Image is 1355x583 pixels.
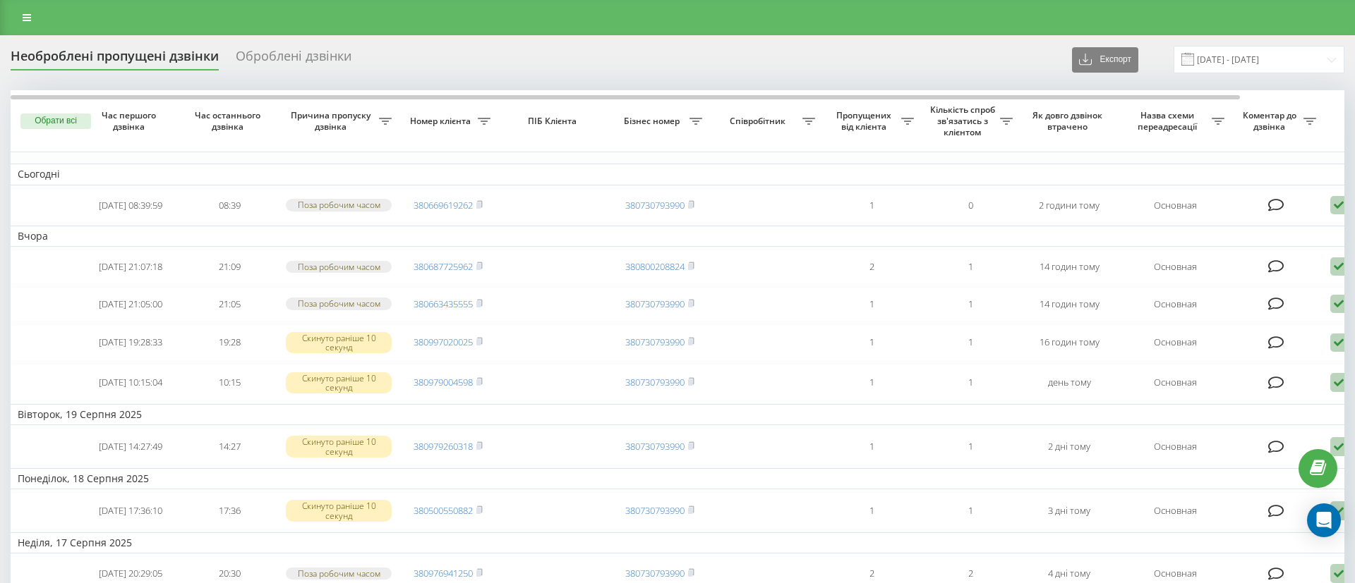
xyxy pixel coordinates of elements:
td: 19:28 [180,324,279,362]
div: Поза робочим часом [286,261,392,273]
td: [DATE] 17:36:10 [81,492,180,529]
div: Поза робочим часом [286,567,392,579]
td: 2 дні тому [1020,428,1119,465]
span: Співробітник [716,116,802,127]
a: 380669619262 [414,199,473,211]
span: Час першого дзвінка [92,110,169,132]
td: 0 [921,188,1020,223]
span: Причина пропуску дзвінка [286,110,379,132]
a: 380800208824 [625,260,685,273]
a: 380730793990 [625,440,685,453]
a: 380730793990 [625,199,685,211]
td: 08:39 [180,188,279,223]
td: 1 [921,428,1020,465]
div: Поза робочим часом [286,199,392,211]
a: 380997020025 [414,336,473,348]
td: 1 [822,428,921,465]
td: Основная [1119,492,1231,529]
a: 380730793990 [625,297,685,310]
span: Коментар до дзвінка [1239,110,1303,132]
td: 1 [921,250,1020,284]
a: 380979004598 [414,376,473,388]
td: [DATE] 21:07:18 [81,250,180,284]
div: Поза робочим часом [286,297,392,309]
td: 1 [921,324,1020,362]
td: 14 годин тому [1020,250,1119,284]
a: 380500550882 [414,504,473,517]
td: 21:05 [180,287,279,321]
td: 2 години тому [1020,188,1119,223]
td: 1 [921,287,1020,321]
td: 1 [822,364,921,401]
span: Назва схеми переадресації [1126,110,1212,132]
span: Номер клієнта [406,116,478,127]
td: 17:36 [180,492,279,529]
span: Пропущених від клієнта [829,110,901,132]
td: 2 [822,250,921,284]
div: Open Intercom Messenger [1307,503,1341,537]
div: Необроблені пропущені дзвінки [11,49,219,70]
td: [DATE] 14:27:49 [81,428,180,465]
a: 380687725962 [414,260,473,273]
td: 16 годин тому [1020,324,1119,362]
a: 380730793990 [625,376,685,388]
td: 14:27 [180,428,279,465]
td: 1 [822,188,921,223]
a: 380730793990 [625,504,685,517]
button: Обрати всі [20,113,91,129]
td: 14 годин тому [1020,287,1119,321]
a: 380730793990 [625,567,685,579]
div: Скинуто раніше 10 секунд [286,436,392,457]
a: 380663435555 [414,297,473,310]
td: Основная [1119,250,1231,284]
a: 380979260318 [414,440,473,453]
td: 3 дні тому [1020,492,1119,529]
td: [DATE] 10:15:04 [81,364,180,401]
td: 1 [921,492,1020,529]
td: Основная [1119,428,1231,465]
div: Скинуто раніше 10 секунд [286,332,392,353]
a: 380730793990 [625,336,685,348]
span: Бізнес номер [618,116,689,127]
td: день тому [1020,364,1119,401]
td: [DATE] 21:05:00 [81,287,180,321]
td: Основная [1119,324,1231,362]
td: 1 [822,287,921,321]
div: Оброблені дзвінки [236,49,351,70]
td: 1 [921,364,1020,401]
td: 1 [822,492,921,529]
span: Час останнього дзвінка [191,110,267,132]
div: Скинуто раніше 10 секунд [286,500,392,521]
span: Як довго дзвінок втрачено [1031,110,1107,132]
td: 10:15 [180,364,279,401]
td: Основная [1119,287,1231,321]
td: 21:09 [180,250,279,284]
span: ПІБ Клієнта [510,116,598,127]
div: Скинуто раніше 10 секунд [286,372,392,393]
td: Основная [1119,188,1231,223]
td: 1 [822,324,921,362]
a: 380976941250 [414,567,473,579]
td: [DATE] 19:28:33 [81,324,180,362]
td: [DATE] 08:39:59 [81,188,180,223]
span: Кількість спроб зв'язатись з клієнтом [928,104,1000,137]
td: Основная [1119,364,1231,401]
button: Експорт [1072,47,1138,73]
